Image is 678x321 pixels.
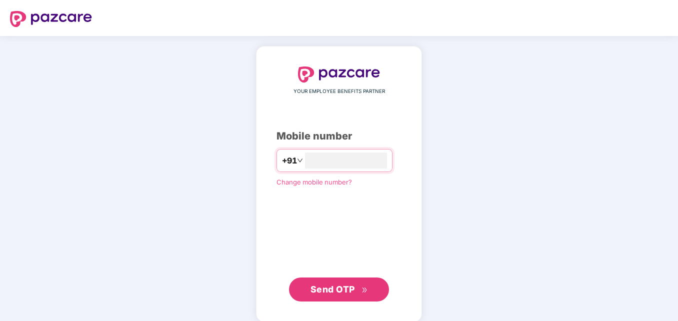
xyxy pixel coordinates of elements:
[361,287,368,293] span: double-right
[310,284,355,294] span: Send OTP
[297,157,303,163] span: down
[276,178,352,186] a: Change mobile number?
[298,66,380,82] img: logo
[276,128,401,144] div: Mobile number
[293,87,385,95] span: YOUR EMPLOYEE BENEFITS PARTNER
[289,277,389,301] button: Send OTPdouble-right
[10,11,92,27] img: logo
[282,154,297,167] span: +91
